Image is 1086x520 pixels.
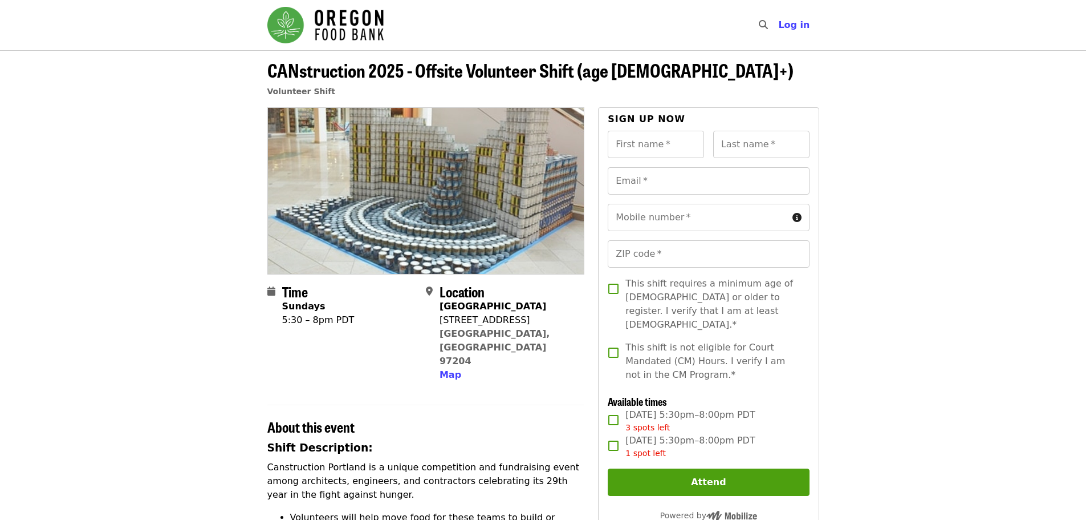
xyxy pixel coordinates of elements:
span: Time [282,281,308,301]
div: [STREET_ADDRESS] [440,313,575,327]
span: Map [440,369,461,380]
span: Powered by [660,511,757,520]
span: This shift requires a minimum age of [DEMOGRAPHIC_DATA] or older to register. I verify that I am ... [625,277,800,332]
input: Mobile number [608,204,787,231]
span: 1 spot left [625,449,666,458]
input: First name [608,131,704,158]
i: search icon [759,19,768,30]
button: Attend [608,469,809,496]
input: ZIP code [608,240,809,268]
strong: Shift Description: [267,442,373,454]
input: Search [775,11,784,39]
span: This shift is not eligible for Court Mandated (CM) Hours. I verify I am not in the CM Program.* [625,341,800,382]
strong: [GEOGRAPHIC_DATA] [440,301,546,312]
div: 5:30 – 8pm PDT [282,313,355,327]
input: Last name [713,131,810,158]
a: [GEOGRAPHIC_DATA], [GEOGRAPHIC_DATA] 97204 [440,328,550,366]
span: [DATE] 5:30pm–8:00pm PDT [625,408,755,434]
span: Log in [778,19,810,30]
i: circle-info icon [792,212,802,223]
button: Map [440,368,461,382]
span: 3 spots left [625,423,670,432]
span: [DATE] 5:30pm–8:00pm PDT [625,434,755,459]
span: About this event [267,417,355,437]
img: CANstruction 2025 - Offsite Volunteer Shift (age 16+) organized by Oregon Food Bank [268,108,584,273]
span: Sign up now [608,114,685,124]
span: Available times [608,394,667,409]
i: map-marker-alt icon [426,286,433,297]
span: CANstruction 2025 - Offsite Volunteer Shift (age [DEMOGRAPHIC_DATA]+) [267,57,794,83]
img: Oregon Food Bank - Home [267,7,384,43]
i: calendar icon [267,286,275,297]
strong: Sundays [282,301,326,312]
button: Log in [769,14,819,37]
span: Location [440,281,485,301]
p: Canstruction Portland is a unique competition and fundraising event among architects, engineers, ... [267,461,585,502]
input: Email [608,167,809,195]
a: Volunteer Shift [267,87,336,96]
